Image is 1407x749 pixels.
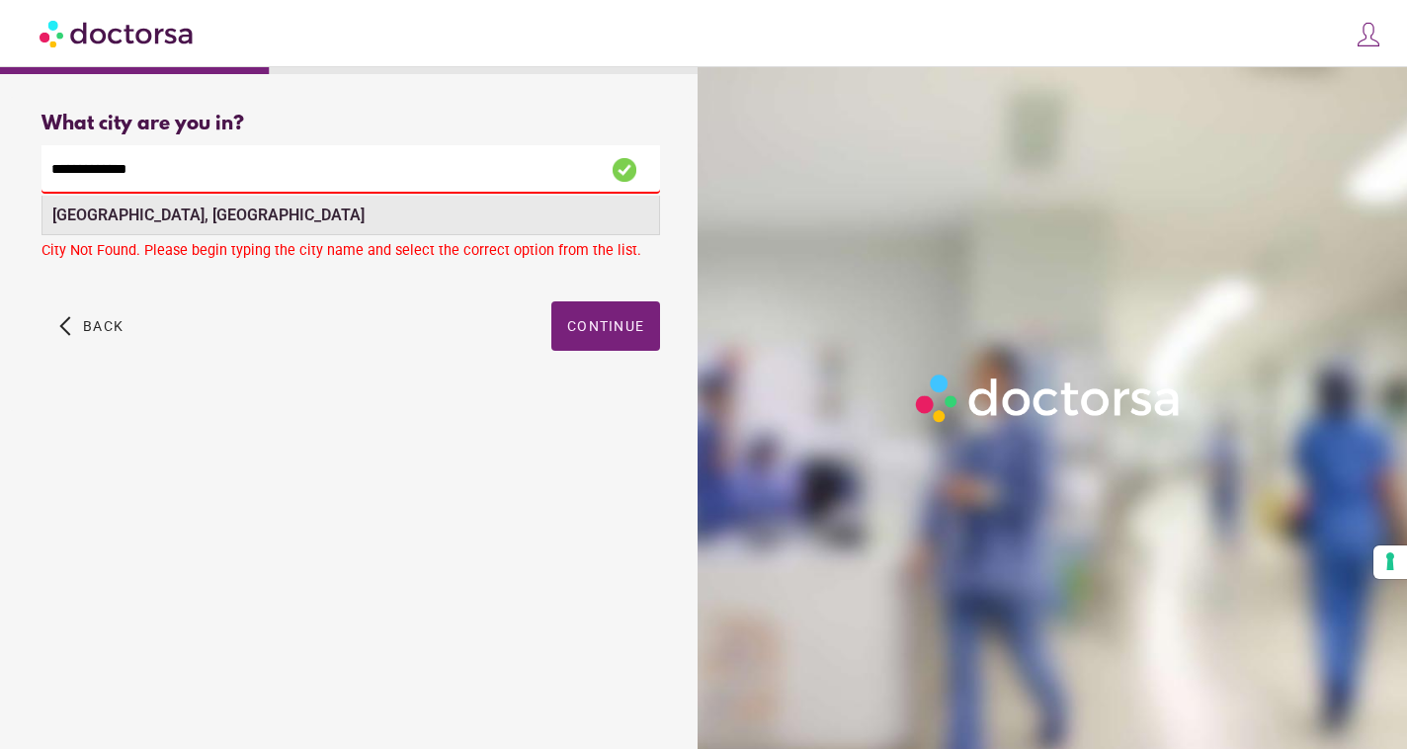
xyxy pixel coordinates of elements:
img: icons8-customer-100.png [1355,21,1382,48]
img: Doctorsa.com [40,11,196,55]
strong: [GEOGRAPHIC_DATA], [GEOGRAPHIC_DATA] [52,206,365,224]
button: Your consent preferences for tracking technologies [1373,545,1407,579]
button: Continue [551,301,660,351]
span: Continue [567,318,644,334]
button: arrow_back_ios Back [51,301,131,351]
span: Back [83,318,124,334]
div: What city are you in? [41,113,660,135]
div: City Not Found. Please begin typing the city name and select the correct option from the list. [41,242,660,267]
div: Make sure the city you pick is where you need assistance. [41,194,660,237]
img: Logo-Doctorsa-trans-White-partial-flat.png [908,367,1190,429]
